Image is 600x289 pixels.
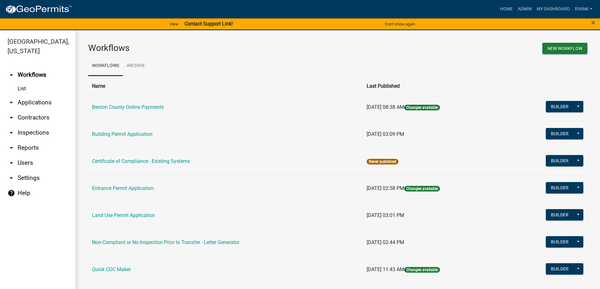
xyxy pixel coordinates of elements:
a: Quick COC Maker [92,266,131,272]
i: arrow_drop_down [8,129,15,136]
a: Archive [123,56,149,76]
button: Builder [546,128,574,139]
span: [DATE] 02:44 PM [367,239,404,245]
span: [DATE] 03:01 PM [367,212,404,218]
strong: Contact Support Link! [185,21,233,27]
span: [DATE] 02:58 PM [367,185,404,191]
button: Close [591,19,595,26]
span: Changes available [404,105,440,110]
th: Last Published [363,78,506,94]
a: Land Use Permit Application [92,212,155,218]
i: arrow_drop_down [8,114,15,121]
i: arrow_drop_down [8,99,15,106]
button: Builder [546,182,574,193]
button: Builder [546,209,574,220]
a: Building Permit Application [92,131,152,137]
span: × [591,18,595,27]
button: Builder [546,236,574,247]
button: Builder [546,155,574,166]
span: Never published [367,159,398,164]
a: Workflows [88,56,123,76]
a: View [167,19,181,29]
button: Builder [546,101,574,112]
a: Non-Compliant or No Inspection Prior to Transfer - Letter Generator [92,239,239,245]
span: [DATE] 11:43 AM [367,266,404,272]
i: arrow_drop_down [8,174,15,182]
a: Entrance Permit Application [92,185,154,191]
button: New Workflow [542,43,587,54]
a: Home [498,3,515,15]
a: RyanK [572,3,595,15]
i: help [8,189,15,197]
a: Admin [515,3,534,15]
button: Builder [546,263,574,275]
h3: Workflows [88,43,333,53]
i: arrow_drop_down [8,144,15,152]
span: [DATE] 08:38 AM [367,104,404,110]
a: My Dashboard [534,3,572,15]
th: Name [88,78,363,94]
a: Benton County Online Payments [92,104,164,110]
i: arrow_drop_up [8,71,15,79]
span: [DATE] 03:09 PM [367,131,404,137]
a: Certificate of Compliance - Existing Systems [92,158,190,164]
button: Don't show again [382,19,418,29]
span: Changes available [404,186,440,192]
i: arrow_drop_down [8,159,15,167]
span: Changes available [404,267,440,273]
